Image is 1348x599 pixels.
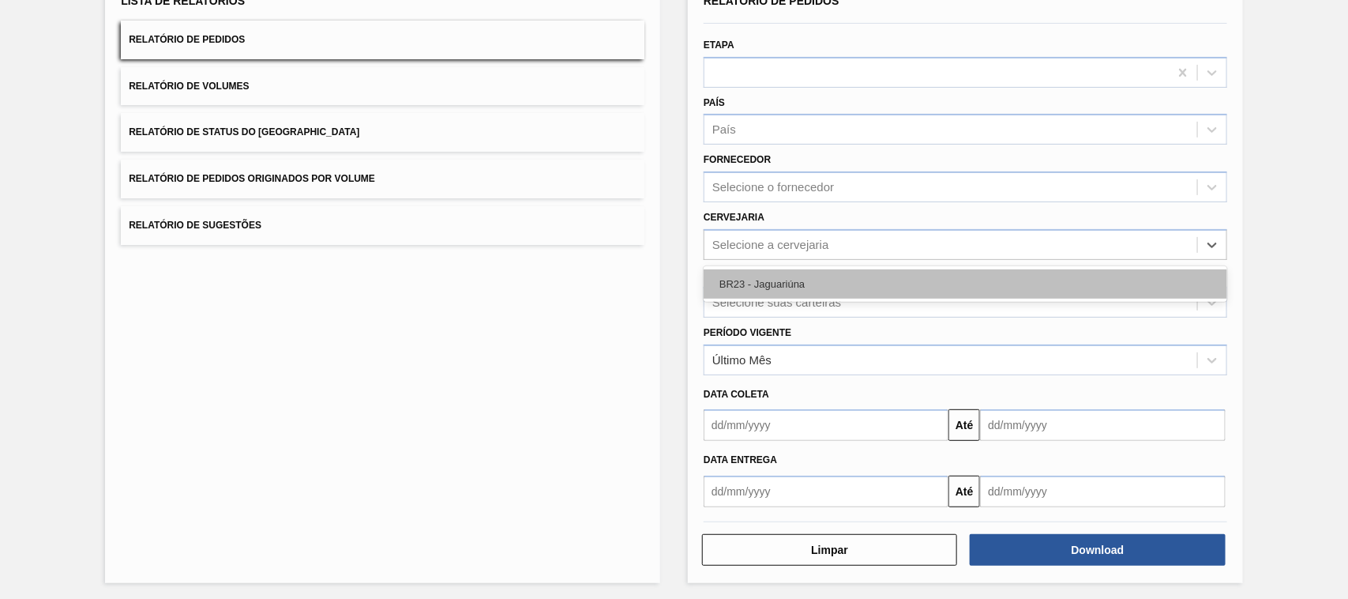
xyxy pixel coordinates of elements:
span: Data entrega [704,454,777,465]
button: Relatório de Sugestões [121,206,644,245]
button: Relatório de Pedidos [121,21,644,59]
button: Até [948,409,980,441]
div: Selecione a cervejaria [712,238,829,251]
span: Relatório de Status do [GEOGRAPHIC_DATA] [129,126,359,138]
button: Até [948,476,980,507]
input: dd/mm/yyyy [980,409,1225,441]
div: BR23 - Jaguariúna [704,269,1227,299]
div: País [712,123,736,137]
label: Cervejaria [704,212,764,223]
span: Relatório de Pedidos Originados por Volume [129,173,375,184]
input: dd/mm/yyyy [704,476,948,507]
button: Relatório de Pedidos Originados por Volume [121,160,644,198]
label: Etapa [704,40,734,51]
input: dd/mm/yyyy [704,409,948,441]
label: Período Vigente [704,327,791,338]
span: Relatório de Pedidos [129,34,245,45]
div: Selecione suas carteiras [712,296,841,309]
label: País [704,97,725,108]
button: Relatório de Volumes [121,67,644,106]
button: Limpar [702,534,957,566]
label: Fornecedor [704,154,771,165]
button: Download [970,534,1225,566]
button: Relatório de Status do [GEOGRAPHIC_DATA] [121,113,644,152]
input: dd/mm/yyyy [980,476,1225,507]
span: Relatório de Sugestões [129,220,261,231]
div: Selecione o fornecedor [712,181,834,194]
div: Último Mês [712,353,772,367]
span: Data coleta [704,389,769,400]
span: Relatório de Volumes [129,81,249,92]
